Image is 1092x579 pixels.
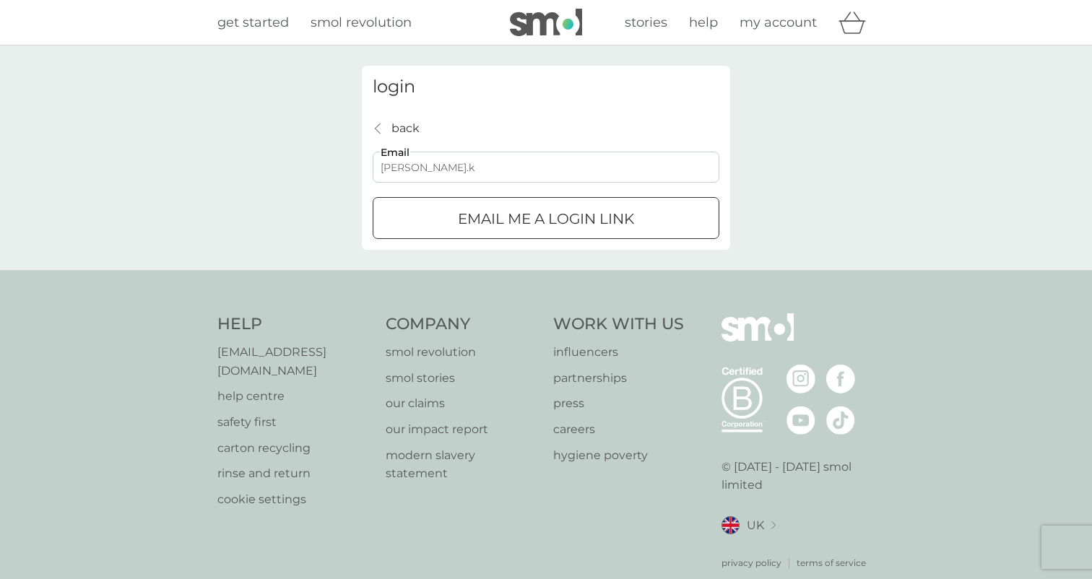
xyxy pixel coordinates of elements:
img: visit the smol Instagram page [786,365,815,393]
h4: Help [217,313,371,336]
p: back [391,119,420,138]
a: [EMAIL_ADDRESS][DOMAIN_NAME] [217,343,371,380]
span: get started [217,14,289,30]
a: our claims [386,394,539,413]
button: Email me a login link [373,197,719,239]
a: cookie settings [217,490,371,509]
a: partnerships [553,369,684,388]
a: smol stories [386,369,539,388]
a: help centre [217,387,371,406]
a: terms of service [797,556,866,570]
a: my account [740,12,817,33]
a: stories [625,12,667,33]
span: help [689,14,718,30]
h4: Work With Us [553,313,684,336]
a: careers [553,420,684,439]
img: smol [721,313,794,362]
img: visit the smol Facebook page [826,365,855,393]
p: Email me a login link [458,207,634,230]
div: basket [838,8,875,37]
a: privacy policy [721,556,781,570]
a: help [689,12,718,33]
span: stories [625,14,667,30]
a: safety first [217,413,371,432]
img: select a new location [771,521,776,529]
img: visit the smol Youtube page [786,406,815,435]
a: carton recycling [217,439,371,458]
a: rinse and return [217,464,371,483]
span: UK [747,516,764,535]
a: smol revolution [311,12,412,33]
img: UK flag [721,516,740,534]
p: © [DATE] - [DATE] smol limited [721,458,875,495]
h4: Company [386,313,539,336]
img: visit the smol Tiktok page [826,406,855,435]
span: smol revolution [311,14,412,30]
span: my account [740,14,817,30]
a: press [553,394,684,413]
h3: login [373,77,719,97]
a: our impact report [386,420,539,439]
a: smol revolution [386,343,539,362]
img: smol [510,9,582,36]
a: influencers [553,343,684,362]
a: hygiene poverty [553,446,684,465]
a: modern slavery statement [386,446,539,483]
a: get started [217,12,289,33]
